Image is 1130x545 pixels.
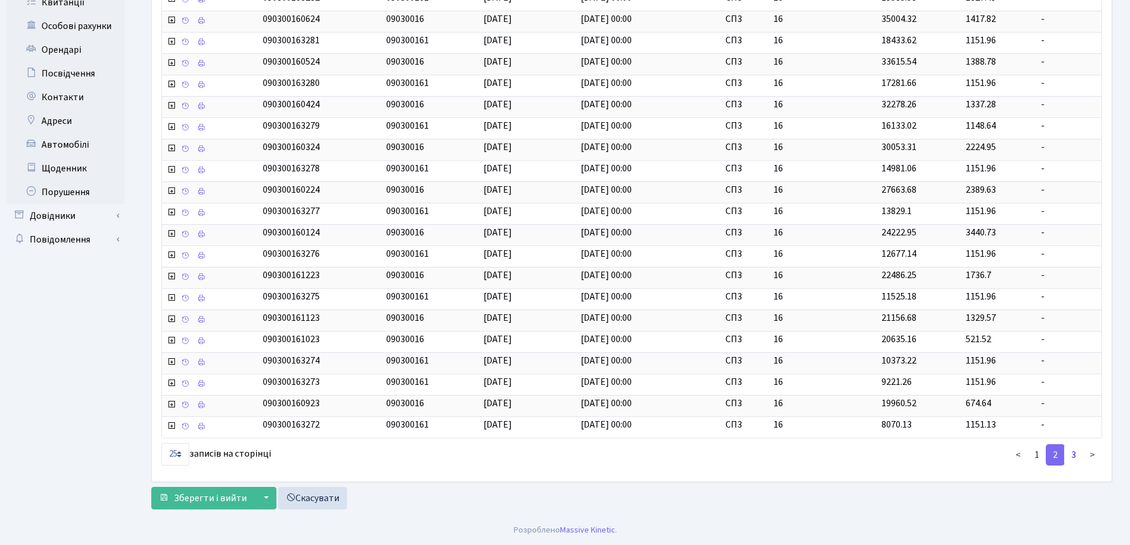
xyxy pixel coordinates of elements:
[6,228,125,251] a: Повідомлення
[725,333,764,346] span: СП3
[386,162,429,175] span: 090300161
[263,290,320,303] span: 090300163275
[483,375,512,388] span: [DATE]
[483,354,512,367] span: [DATE]
[581,418,632,431] span: [DATE] 00:00
[483,12,512,26] span: [DATE]
[174,492,247,505] span: Зберегти і вийти
[966,311,996,324] span: 1329.57
[581,162,632,175] span: [DATE] 00:00
[774,119,872,133] span: 16
[881,12,916,26] span: 35004.32
[1064,444,1083,466] a: 3
[386,12,424,26] span: 09030016
[966,55,996,68] span: 1388.78
[881,34,916,47] span: 18433.62
[725,269,764,282] span: СП3
[386,247,429,260] span: 090300161
[881,162,916,175] span: 14981.06
[725,183,764,197] span: СП3
[1041,162,1097,176] span: -
[483,34,512,47] span: [DATE]
[483,98,512,111] span: [DATE]
[483,183,512,196] span: [DATE]
[966,34,996,47] span: 1151.96
[386,183,424,196] span: 09030016
[1046,444,1065,466] a: 2
[386,141,424,154] span: 09030016
[774,418,872,432] span: 16
[278,487,347,509] a: Скасувати
[774,162,872,176] span: 16
[263,119,320,132] span: 090300163279
[774,397,872,410] span: 16
[263,141,320,154] span: 090300160324
[386,98,424,111] span: 09030016
[725,77,764,90] span: СП3
[881,119,916,132] span: 16133.02
[151,487,254,509] button: Зберегти і вийти
[725,34,764,47] span: СП3
[581,205,632,218] span: [DATE] 00:00
[6,109,125,133] a: Адреси
[483,162,512,175] span: [DATE]
[161,443,271,466] label: записів на сторінці
[483,290,512,303] span: [DATE]
[1041,183,1097,197] span: -
[881,226,916,239] span: 24222.95
[581,119,632,132] span: [DATE] 00:00
[1041,119,1097,133] span: -
[725,397,764,410] span: СП3
[386,333,424,346] span: 09030016
[263,375,320,388] span: 090300163273
[725,226,764,240] span: СП3
[581,397,632,410] span: [DATE] 00:00
[581,311,632,324] span: [DATE] 00:00
[483,141,512,154] span: [DATE]
[263,226,320,239] span: 090300160124
[881,418,912,431] span: 8070.13
[1041,397,1097,410] span: -
[581,34,632,47] span: [DATE] 00:00
[774,77,872,90] span: 16
[966,269,991,282] span: 1736.7
[483,269,512,282] span: [DATE]
[483,226,512,239] span: [DATE]
[1041,77,1097,90] span: -
[514,524,617,537] div: Розроблено .
[263,12,320,26] span: 090300160624
[6,85,125,109] a: Контакти
[6,62,125,85] a: Посвідчення
[1041,247,1097,261] span: -
[263,311,320,324] span: 090300161123
[1041,418,1097,432] span: -
[881,397,916,410] span: 19960.52
[1041,311,1097,325] span: -
[581,55,632,68] span: [DATE] 00:00
[581,354,632,367] span: [DATE] 00:00
[386,205,429,218] span: 090300161
[725,311,764,325] span: СП3
[1041,98,1097,111] span: -
[725,354,764,368] span: СП3
[725,205,764,218] span: СП3
[6,204,125,228] a: Довідники
[774,290,872,304] span: 16
[581,141,632,154] span: [DATE] 00:00
[725,55,764,69] span: СП3
[725,141,764,154] span: СП3
[774,354,872,368] span: 16
[881,205,912,218] span: 13829.1
[881,311,916,324] span: 21156.68
[386,77,429,90] span: 090300161
[263,418,320,431] span: 090300163272
[386,418,429,431] span: 090300161
[386,226,424,239] span: 09030016
[881,183,916,196] span: 27663.68
[725,247,764,261] span: СП3
[386,269,424,282] span: 09030016
[881,98,916,111] span: 32278.26
[263,354,320,367] span: 090300163274
[966,354,996,367] span: 1151.96
[386,311,424,324] span: 09030016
